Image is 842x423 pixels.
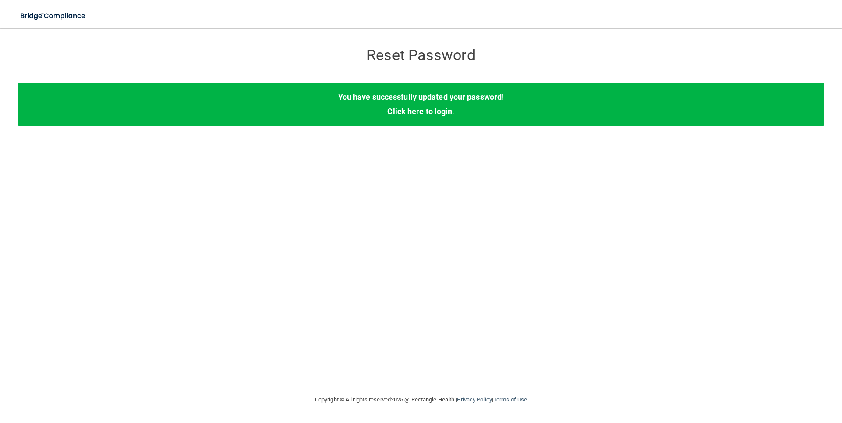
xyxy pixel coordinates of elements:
[261,47,581,63] h3: Reset Password
[690,361,831,396] iframe: Drift Widget Chat Controller
[387,107,452,116] a: Click here to login
[457,396,492,403] a: Privacy Policy
[493,396,527,403] a: Terms of Use
[18,83,824,125] div: .
[261,386,581,414] div: Copyright © All rights reserved 2025 @ Rectangle Health | |
[338,92,504,101] b: You have successfully updated your password!
[13,7,94,25] img: bridge_compliance_login_screen.278c3ca4.svg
